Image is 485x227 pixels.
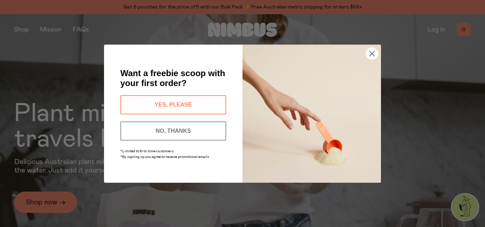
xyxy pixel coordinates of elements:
button: Close dialog [366,47,378,60]
span: *Limited to first-time customers [120,149,174,153]
button: NO, THANKS [120,121,226,141]
span: *By signing up you agree to receive promotional emails [120,155,209,159]
button: YES, PLEASE [120,95,226,114]
span: Want a freebie scoop with your first order? [120,68,225,88]
img: c0d45117-8e62-4a02-9742-374a5db49d45.jpeg [243,45,381,183]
